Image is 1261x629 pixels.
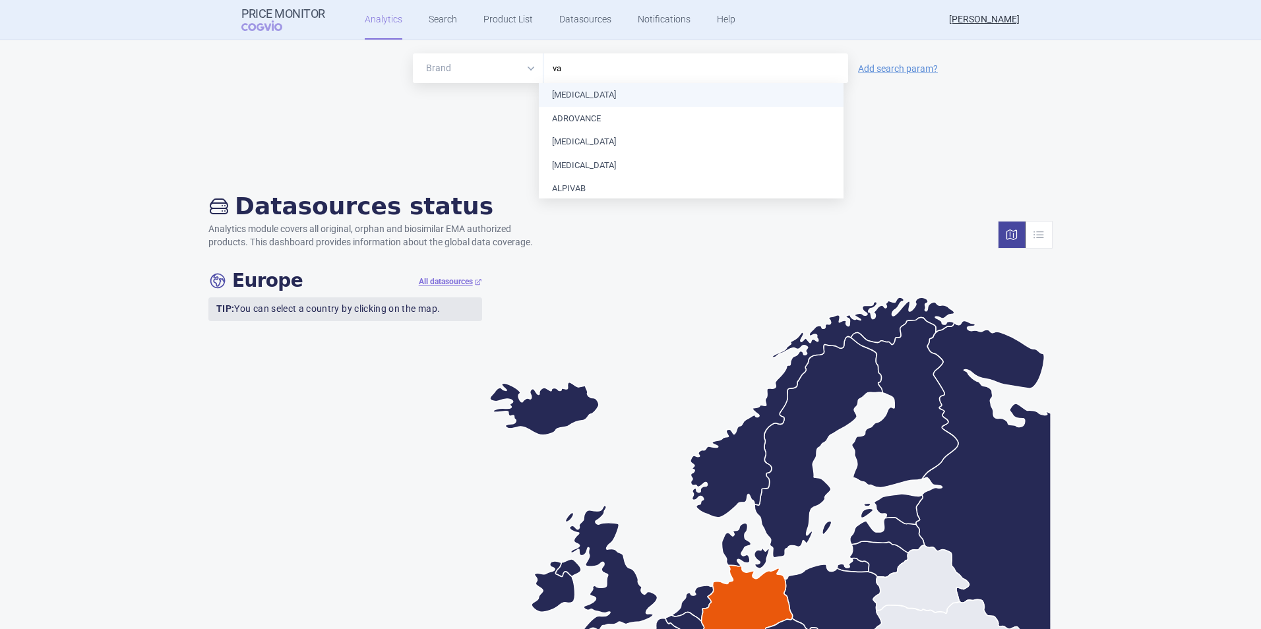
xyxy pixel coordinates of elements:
[216,303,234,314] strong: TIP:
[208,223,546,249] p: Analytics module covers all original, orphan and biosimilar EMA authorized products. This dashboa...
[208,297,482,321] p: You can select a country by clicking on the map.
[419,276,482,287] a: All datasources
[858,64,938,73] a: Add search param?
[241,7,325,20] strong: Price Monitor
[208,270,303,292] h4: Europe
[539,177,844,200] li: ALPIVAB
[539,107,844,131] li: ADROVANCE
[539,154,844,177] li: [MEDICAL_DATA]
[241,7,325,32] a: Price MonitorCOGVIO
[241,20,301,31] span: COGVIO
[539,83,844,107] li: [MEDICAL_DATA]
[208,192,546,220] h2: Datasources status
[539,130,844,154] li: [MEDICAL_DATA]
